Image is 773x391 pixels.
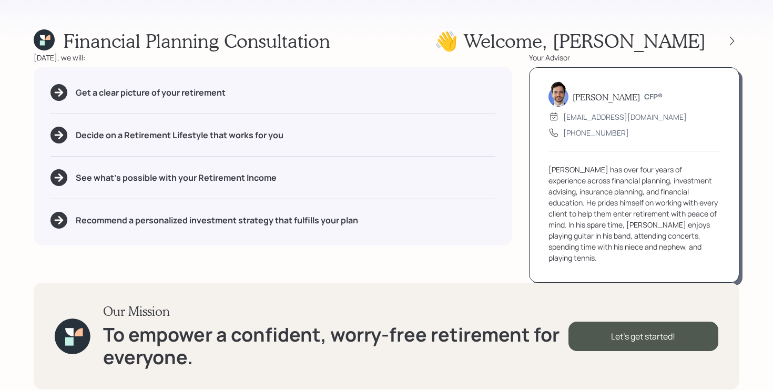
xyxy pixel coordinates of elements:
[103,304,568,319] h3: Our Mission
[63,29,330,52] h1: Financial Planning Consultation
[76,88,226,98] h5: Get a clear picture of your retirement
[34,52,512,63] div: [DATE], we will:
[568,322,718,351] div: Let's get started!
[563,127,629,138] div: [PHONE_NUMBER]
[529,52,739,63] div: Your Advisor
[76,130,283,140] h5: Decide on a Retirement Lifestyle that works for you
[548,81,568,107] img: jonah-coleman-headshot.png
[644,92,663,101] h6: CFP®
[563,111,687,122] div: [EMAIL_ADDRESS][DOMAIN_NAME]
[76,215,358,225] h5: Recommend a personalized investment strategy that fulfills your plan
[434,29,706,52] h1: 👋 Welcome , [PERSON_NAME]
[76,173,277,183] h5: See what's possible with your Retirement Income
[548,164,720,263] div: [PERSON_NAME] has over four years of experience across financial planning, investment advising, i...
[103,323,568,368] h1: To empower a confident, worry-free retirement for everyone.
[573,92,640,102] h5: [PERSON_NAME]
